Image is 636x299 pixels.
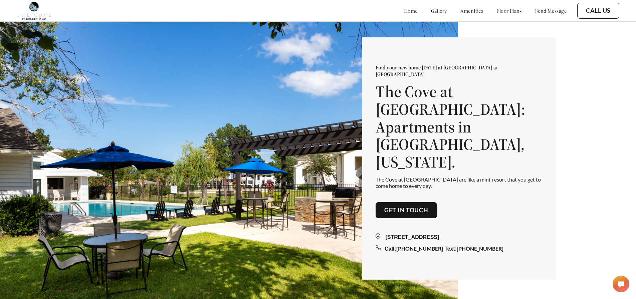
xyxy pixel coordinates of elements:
[457,245,503,252] a: [PHONE_NUMBER]
[17,2,51,20] img: Company logo
[384,207,428,214] a: Get in touch
[404,7,418,14] a: home
[586,7,611,14] a: Call Us
[376,64,543,77] p: Find your new home [DATE] at [GEOGRAPHIC_DATA] at [GEOGRAPHIC_DATA]
[460,7,483,14] a: amenities
[431,7,447,14] a: gallery
[376,202,437,218] button: Get in touch
[535,7,567,14] a: send message
[385,246,396,252] span: Call:
[396,245,443,252] a: [PHONE_NUMBER]
[496,7,522,14] a: floor plans
[376,233,543,241] div: [STREET_ADDRESS]
[444,246,457,252] span: Text:
[376,83,543,171] h1: The Cove at [GEOGRAPHIC_DATA]: Apartments in [GEOGRAPHIC_DATA], [US_STATE].
[376,176,543,189] p: The Cove at [GEOGRAPHIC_DATA] are like a mini-resort that you get to come home to every day.
[577,3,619,19] button: Call Us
